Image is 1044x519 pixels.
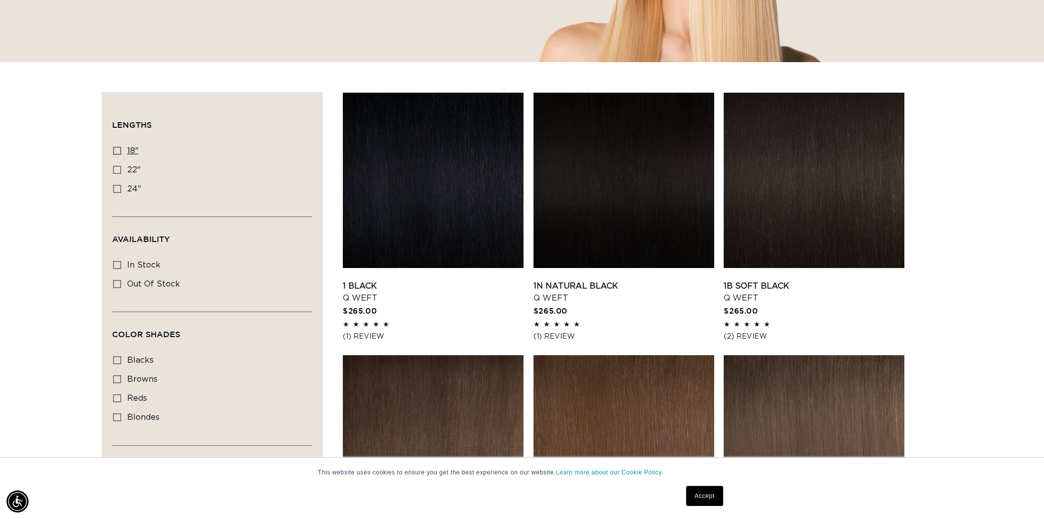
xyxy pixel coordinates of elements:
summary: Lengths (0 selected) [112,103,312,139]
span: 24" [127,185,141,193]
span: reds [127,394,147,402]
span: blacks [127,356,154,364]
summary: Color Shades (0 selected) [112,312,312,348]
summary: Color Technique (0 selected) [112,446,312,482]
span: Lengths [112,120,152,129]
span: blondes [127,413,160,421]
p: This website uses cookies to ensure you get the best experience on our website. [318,468,726,477]
span: 22" [127,166,141,174]
a: 1 Black Q Weft [343,280,524,304]
a: Accept [686,486,723,506]
div: Accessibility Menu [7,490,29,512]
span: 18" [127,147,139,155]
a: Learn more about our Cookie Policy. [556,469,664,476]
a: 1N Natural Black Q Weft [534,280,714,304]
summary: Availability (0 selected) [112,217,312,253]
span: In stock [127,261,161,269]
span: Out of stock [127,280,180,288]
span: Availability [112,234,170,243]
a: 1B Soft Black Q Weft [724,280,904,304]
span: Color Shades [112,330,180,339]
span: browns [127,375,158,383]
